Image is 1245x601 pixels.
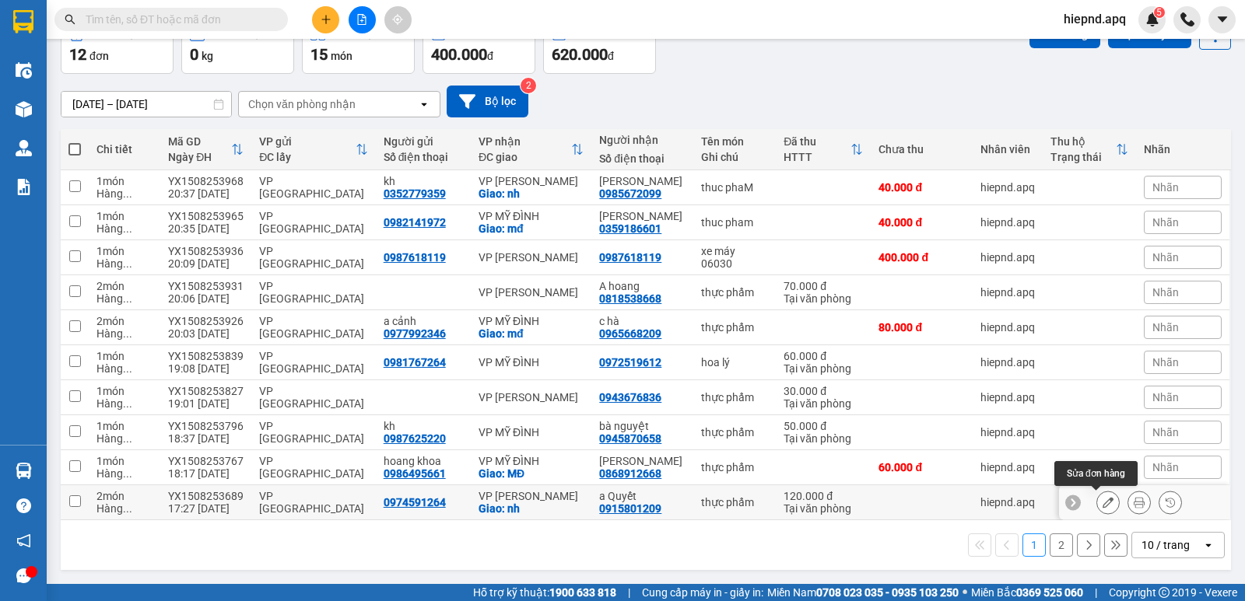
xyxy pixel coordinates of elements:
[816,586,959,599] strong: 0708 023 035 - 0935 103 250
[1144,143,1222,155] div: Nhãn
[479,286,584,299] div: VP [PERSON_NAME]
[473,584,616,601] span: Hỗ trợ kỹ thuật:
[96,292,153,305] div: Hàng thông thường
[356,14,367,25] span: file-add
[784,490,863,502] div: 120.000 đ
[1152,461,1179,473] span: Nhãn
[980,391,1035,404] div: hiepnd.apq
[980,426,1035,439] div: hiepnd.apq
[879,216,965,229] div: 40.000 đ
[168,210,244,222] div: YX1508253965
[384,187,446,200] div: 0352779359
[96,245,153,257] div: 1 món
[96,432,153,445] div: Hàng thông thường
[479,391,584,404] div: VP [PERSON_NAME]
[599,134,686,146] div: Người nhận
[701,496,768,508] div: thực phẩm
[599,210,686,222] div: lê đình hưng
[259,210,367,235] div: VP [GEOGRAPHIC_DATA]
[61,92,231,117] input: Select a date range.
[16,179,32,195] img: solution-icon
[168,187,244,200] div: 20:37 [DATE]
[701,286,768,299] div: thực phẩm
[384,135,463,148] div: Người gửi
[479,135,571,148] div: VP nhận
[96,385,153,397] div: 1 món
[61,18,174,74] button: Đơn hàng12đơn
[701,135,768,148] div: Tên món
[479,327,584,340] div: Giao: mđ
[168,245,244,257] div: YX1508253936
[123,432,132,445] span: ...
[980,496,1035,508] div: hiepnd.apq
[384,467,446,480] div: 0986495661
[701,151,768,163] div: Ghi chú
[1096,491,1120,514] div: Sửa đơn hàng
[96,280,153,292] div: 2 món
[310,45,328,64] span: 15
[479,467,584,480] div: Giao: MĐ
[1202,539,1215,551] svg: open
[479,490,584,502] div: VP [PERSON_NAME]
[784,432,863,445] div: Tại văn phòng
[980,251,1035,264] div: hiepnd.apq
[123,327,132,340] span: ...
[767,584,959,601] span: Miền Nam
[259,385,367,410] div: VP [GEOGRAPHIC_DATA]
[384,315,463,327] div: a cảnh
[259,151,355,163] div: ĐC lấy
[168,362,244,375] div: 19:08 [DATE]
[248,96,356,112] div: Chọn văn phòng nhận
[16,463,32,479] img: warehouse-icon
[479,151,571,163] div: ĐC giao
[1154,7,1165,18] sup: 5
[123,362,132,375] span: ...
[980,216,1035,229] div: hiepnd.apq
[96,455,153,467] div: 1 món
[168,280,244,292] div: YX1508253931
[701,461,768,473] div: thực phẩm
[784,420,863,432] div: 50.000 đ
[479,210,584,222] div: VP MỸ ĐÌNH
[96,327,153,340] div: Hàng thông thường
[784,280,863,292] div: 70.000 đ
[96,397,153,410] div: Hàng thông thường
[479,426,584,439] div: VP MỸ ĐÌNH
[96,210,153,222] div: 1 món
[879,181,965,194] div: 40.000 đ
[123,397,132,410] span: ...
[1050,135,1116,148] div: Thu hộ
[628,584,630,601] span: |
[168,350,244,362] div: YX1508253839
[168,327,244,340] div: 20:03 [DATE]
[701,245,768,270] div: xe máy 06030
[96,257,153,270] div: Hàng thông thường
[168,315,244,327] div: YX1508253926
[392,14,403,25] span: aim
[168,175,244,187] div: YX1508253968
[65,14,75,25] span: search
[971,584,1083,601] span: Miền Bắc
[879,143,965,155] div: Chưa thu
[160,129,251,170] th: Toggle SortBy
[89,50,109,62] span: đơn
[784,362,863,375] div: Tại văn phòng
[16,568,31,583] span: message
[784,135,850,148] div: Đã thu
[599,327,661,340] div: 0965668209
[1054,461,1138,486] div: Sửa đơn hàng
[980,286,1035,299] div: hiepnd.apq
[642,584,763,601] span: Cung cấp máy in - giấy in:
[487,50,493,62] span: đ
[123,222,132,235] span: ...
[168,385,244,397] div: YX1508253827
[96,187,153,200] div: Hàng thông thường
[168,490,244,502] div: YX1508253689
[69,45,86,64] span: 12
[96,502,153,515] div: Hàng thông thường
[168,257,244,270] div: 20:09 [DATE]
[1050,533,1073,557] button: 2
[384,356,446,369] div: 0981767264
[259,245,367,270] div: VP [GEOGRAPHIC_DATA]
[123,187,132,200] span: ...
